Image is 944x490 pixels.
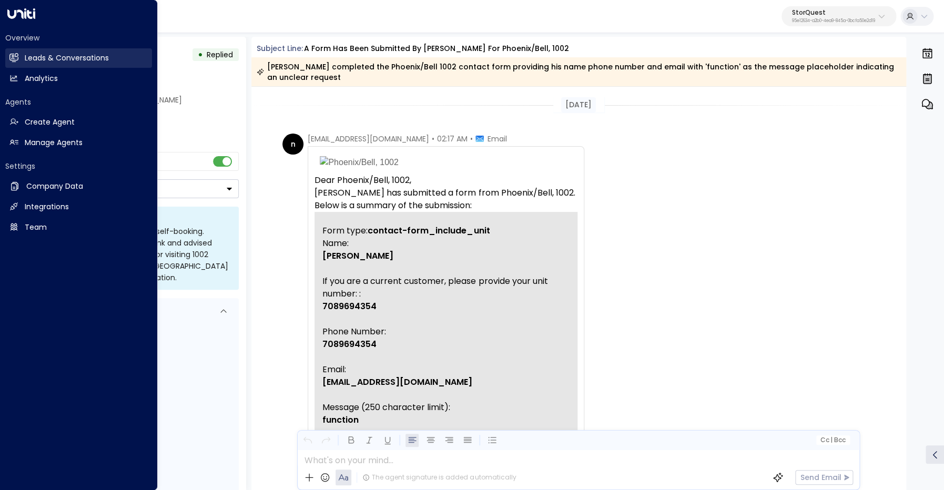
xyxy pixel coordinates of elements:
[792,9,875,16] p: StorQuest
[5,197,152,217] a: Integrations
[368,224,490,237] span: contact-form_include_unit
[470,134,473,144] span: •
[304,43,569,54] div: A form has been submitted by [PERSON_NAME] for Phoenix/Bell, 1002
[322,338,377,351] span: 7089694354
[5,177,152,196] a: Company Data
[561,97,596,113] div: [DATE]
[5,97,152,107] h2: Agents
[314,174,577,187] p: Dear Phoenix/Bell, 1002,
[437,134,468,144] span: 02:17 AM
[5,113,152,132] a: Create Agent
[314,187,577,212] p: [PERSON_NAME] has submitted a form from Phoenix/Bell, 1002. Below is a summary of the submission:
[5,161,152,171] h2: Settings
[25,137,83,148] h2: Manage Agents
[282,134,303,155] div: n
[322,376,472,389] span: [EMAIL_ADDRESS][DOMAIN_NAME]
[322,300,377,313] span: 7089694354
[820,436,846,444] span: Cc Bcc
[5,218,152,237] a: Team
[830,436,833,444] span: |
[781,6,896,26] button: StorQuest95e12634-a2b0-4ea9-845a-0bcfa50e2d19
[25,201,69,212] h2: Integrations
[198,45,203,64] div: •
[432,134,434,144] span: •
[207,49,233,60] span: Replied
[5,48,152,68] a: Leads & Conversations
[322,414,359,426] span: function
[25,222,47,233] h2: Team
[362,473,516,482] div: The agent signature is added automatically
[5,69,152,88] a: Analytics
[301,434,314,447] button: Undo
[322,250,393,262] span: [PERSON_NAME]
[487,134,506,144] span: Email
[792,19,875,23] p: 95e12634-a2b0-4ea9-845a-0bcfa50e2d19
[5,33,152,43] h2: Overview
[320,156,572,169] img: Phoenix/Bell, 1002
[257,43,303,54] span: Subject Line:
[25,117,75,128] h2: Create Agent
[308,134,429,144] span: [EMAIL_ADDRESS][DOMAIN_NAME]
[816,435,850,445] button: Cc|Bcc
[5,133,152,152] a: Manage Agents
[25,53,109,64] h2: Leads & Conversations
[26,181,83,192] h2: Company Data
[322,212,490,237] span: Form type:
[257,62,900,83] div: [PERSON_NAME] completed the Phoenix/Bell 1002 contact form providing his name phone number and em...
[322,237,570,439] p: Name: If you are a current customer, please provide your unit number: : Phone Number: Email: Mess...
[319,434,332,447] button: Redo
[25,73,58,84] h2: Analytics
